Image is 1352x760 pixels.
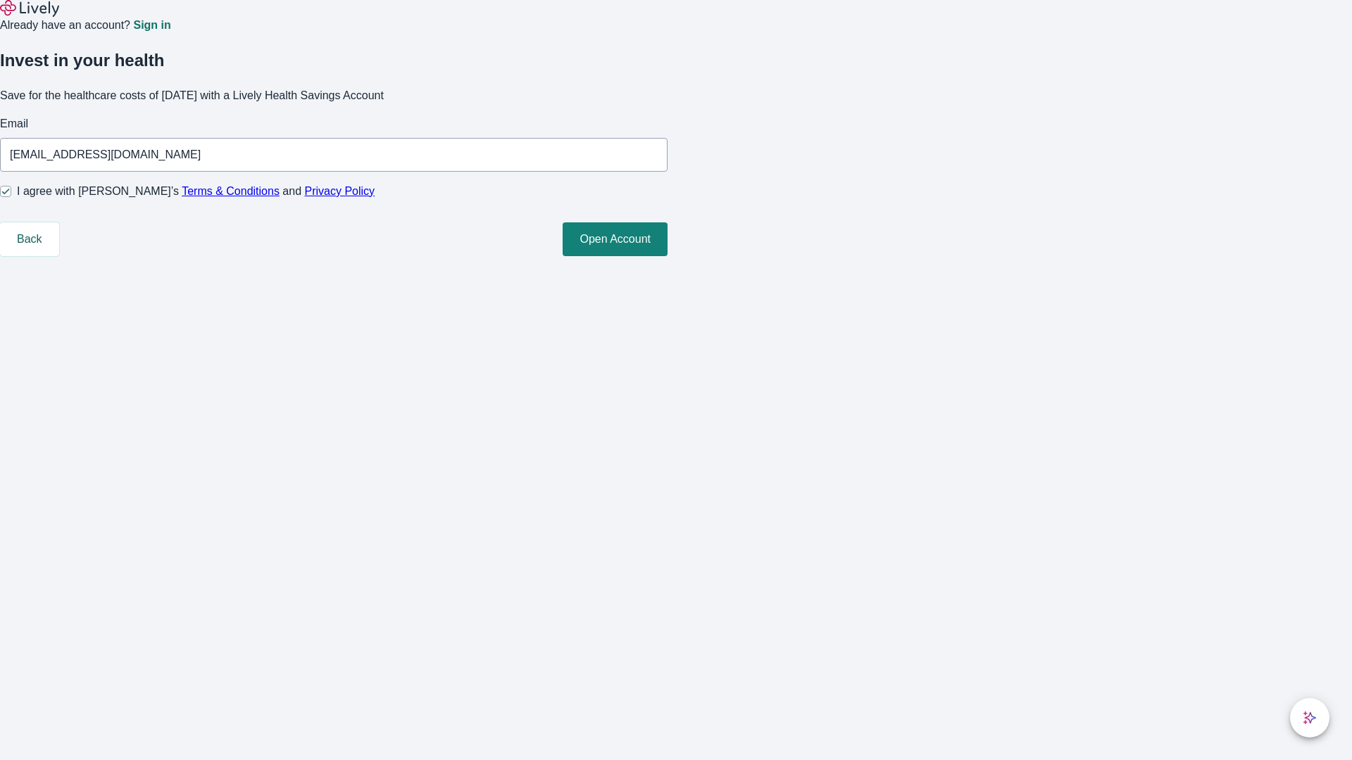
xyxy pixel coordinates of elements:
a: Sign in [133,20,170,31]
button: chat [1290,698,1329,737]
a: Terms & Conditions [182,185,280,197]
span: I agree with [PERSON_NAME]’s and [17,183,375,200]
button: Open Account [563,222,668,256]
a: Privacy Policy [305,185,375,197]
svg: Lively AI Assistant [1303,711,1317,725]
